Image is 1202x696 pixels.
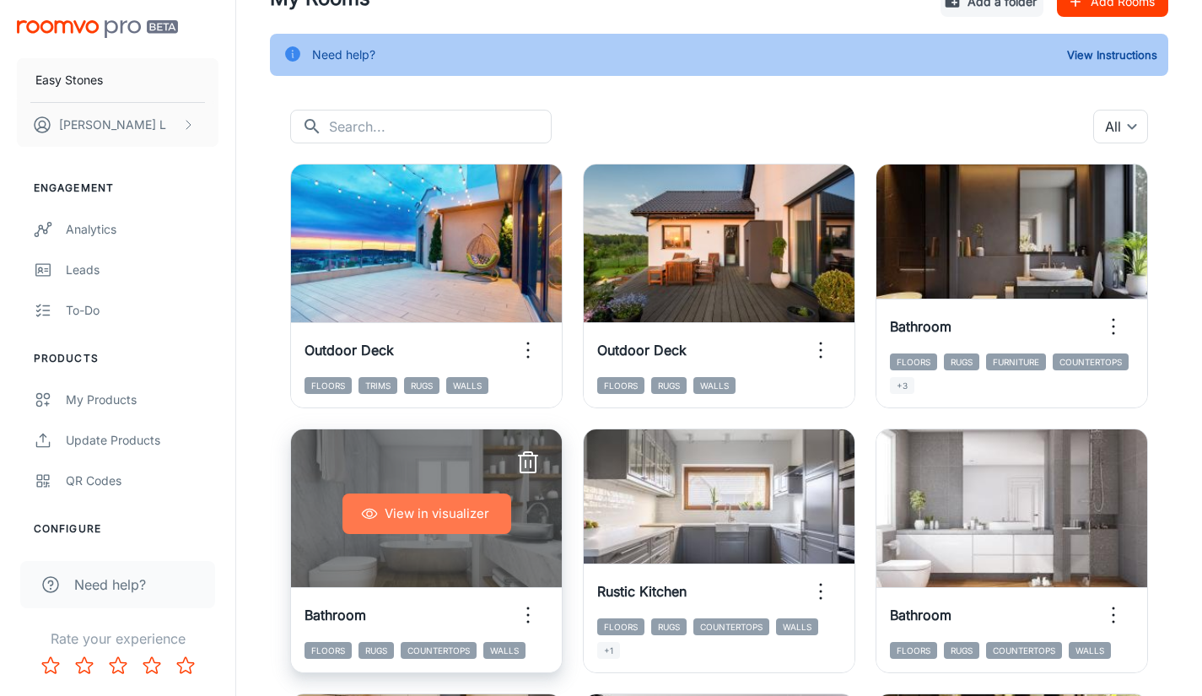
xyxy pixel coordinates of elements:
span: Rugs [651,618,687,635]
button: Rate 1 star [34,649,67,683]
button: View in visualizer [342,494,511,534]
button: Easy Stones [17,58,218,102]
div: To-do [66,301,218,320]
span: Floors [890,353,937,370]
button: Rate 2 star [67,649,101,683]
h6: Bathroom [305,605,366,625]
span: +1 [597,642,620,659]
h6: Bathroom [890,316,951,337]
span: Trims [358,377,397,394]
span: Countertops [986,642,1062,659]
h6: Outdoor Deck [597,340,687,360]
span: Walls [446,377,488,394]
div: All [1093,110,1148,143]
span: Need help? [74,575,146,595]
button: Rate 5 star [169,649,202,683]
span: Floors [597,618,644,635]
span: Rugs [404,377,439,394]
span: Furniture [986,353,1046,370]
span: Countertops [693,618,769,635]
p: [PERSON_NAME] L [59,116,166,134]
span: Walls [483,642,526,659]
div: Leads [66,261,218,279]
span: Walls [693,377,736,394]
span: Floors [305,377,352,394]
h6: Rustic Kitchen [597,581,687,602]
span: Floors [890,642,937,659]
span: Floors [305,642,352,659]
p: Rate your experience [13,629,222,649]
h6: Outdoor Deck [305,340,394,360]
span: Countertops [401,642,477,659]
input: Search... [329,110,552,143]
p: Easy Stones [35,71,103,89]
span: Countertops [1053,353,1129,370]
h6: Bathroom [890,605,951,625]
button: View Instructions [1063,42,1162,67]
span: Rugs [358,642,394,659]
div: Analytics [66,220,218,239]
span: +3 [890,377,914,394]
img: Roomvo PRO Beta [17,20,178,38]
span: Rugs [651,377,687,394]
button: Rate 3 star [101,649,135,683]
span: Walls [776,618,818,635]
span: Rugs [944,353,979,370]
button: Rate 4 star [135,649,169,683]
span: Walls [1069,642,1111,659]
div: My Products [66,391,218,409]
span: Floors [597,377,644,394]
button: [PERSON_NAME] L [17,103,218,147]
div: Need help? [312,39,375,71]
span: Rugs [944,642,979,659]
div: QR Codes [66,472,218,490]
div: Update Products [66,431,218,450]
